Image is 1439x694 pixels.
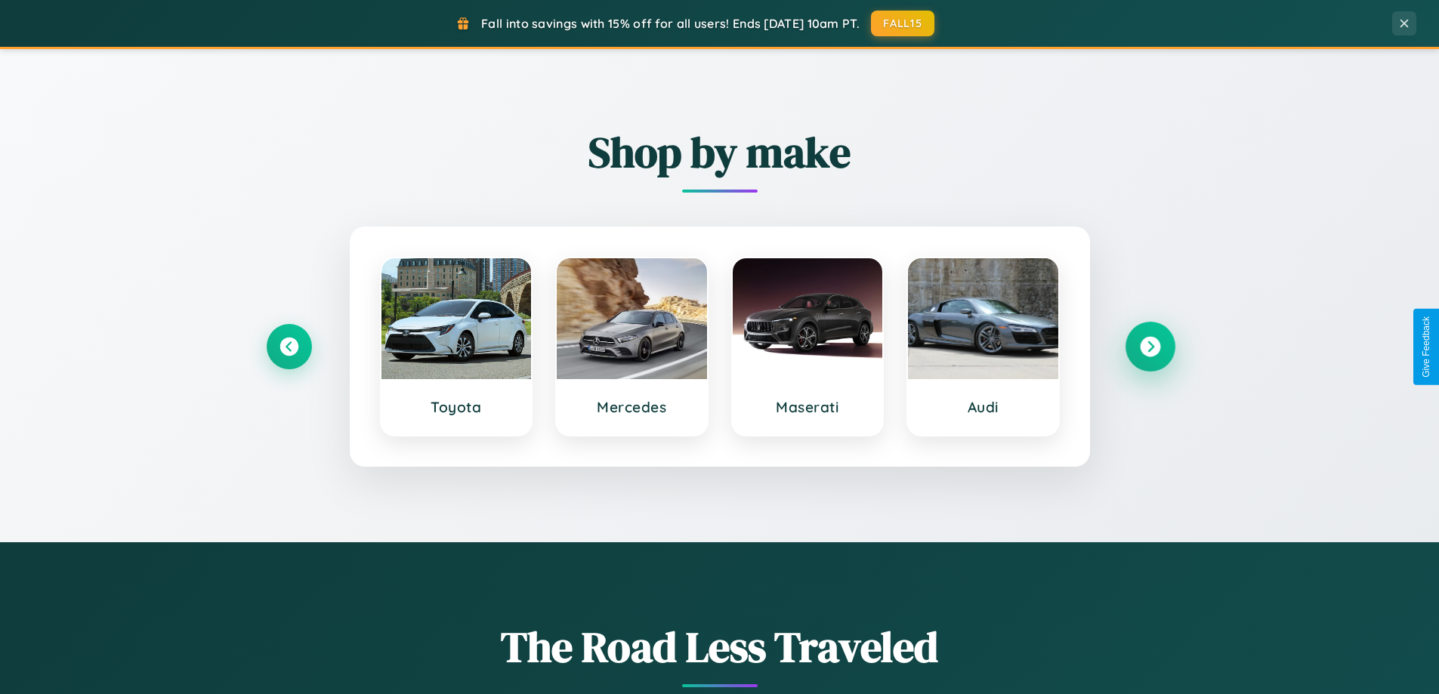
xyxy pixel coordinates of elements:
[267,618,1173,676] h1: The Road Less Traveled
[1421,316,1431,378] div: Give Feedback
[923,398,1043,416] h3: Audi
[748,398,868,416] h3: Maserati
[871,11,934,36] button: FALL15
[572,398,692,416] h3: Mercedes
[397,398,517,416] h3: Toyota
[267,123,1173,181] h2: Shop by make
[481,16,860,31] span: Fall into savings with 15% off for all users! Ends [DATE] 10am PT.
